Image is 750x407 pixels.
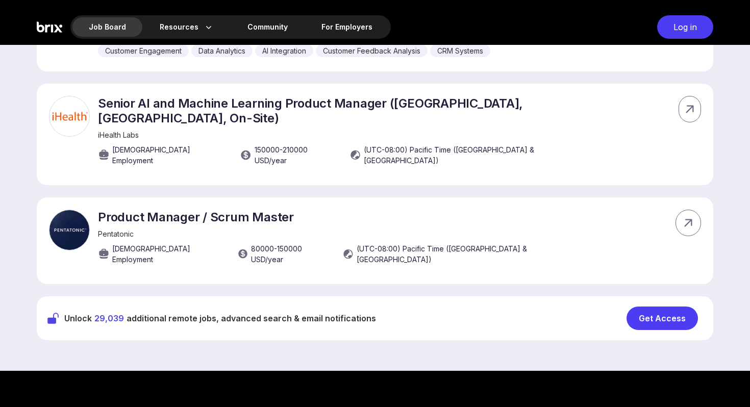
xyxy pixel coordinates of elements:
[98,96,604,125] p: Senior AI and Machine Learning Product Manager ([GEOGRAPHIC_DATA], [GEOGRAPHIC_DATA], On-Site)
[316,44,428,57] div: Customer Feedback Analysis
[191,44,253,57] div: Data Analytics
[357,243,591,265] span: (UTC-08:00) Pacific Time ([GEOGRAPHIC_DATA] & [GEOGRAPHIC_DATA])
[652,15,713,39] a: Log in
[94,313,124,323] span: 29,039
[627,307,703,330] a: Get Access
[305,17,389,37] a: For Employers
[98,131,139,139] span: iHealth Labs
[112,243,227,265] span: [DEMOGRAPHIC_DATA] Employment
[98,44,189,57] div: Customer Engagement
[364,144,604,166] span: (UTC-08:00) Pacific Time ([GEOGRAPHIC_DATA] & [GEOGRAPHIC_DATA])
[255,44,313,57] div: AI Integration
[37,15,62,39] img: Brix Logo
[255,144,339,166] span: 150000 - 210000 USD /year
[231,17,304,37] a: Community
[143,17,230,37] div: Resources
[98,210,591,224] p: Product Manager / Scrum Master
[98,230,134,238] span: Pentatonic
[627,307,698,330] div: Get Access
[72,17,142,37] div: Job Board
[657,15,713,39] div: Log in
[430,44,490,57] div: CRM Systems
[251,243,332,265] span: 80000 - 150000 USD /year
[112,144,230,166] span: [DEMOGRAPHIC_DATA] Employment
[64,312,376,324] span: Unlock additional remote jobs, advanced search & email notifications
